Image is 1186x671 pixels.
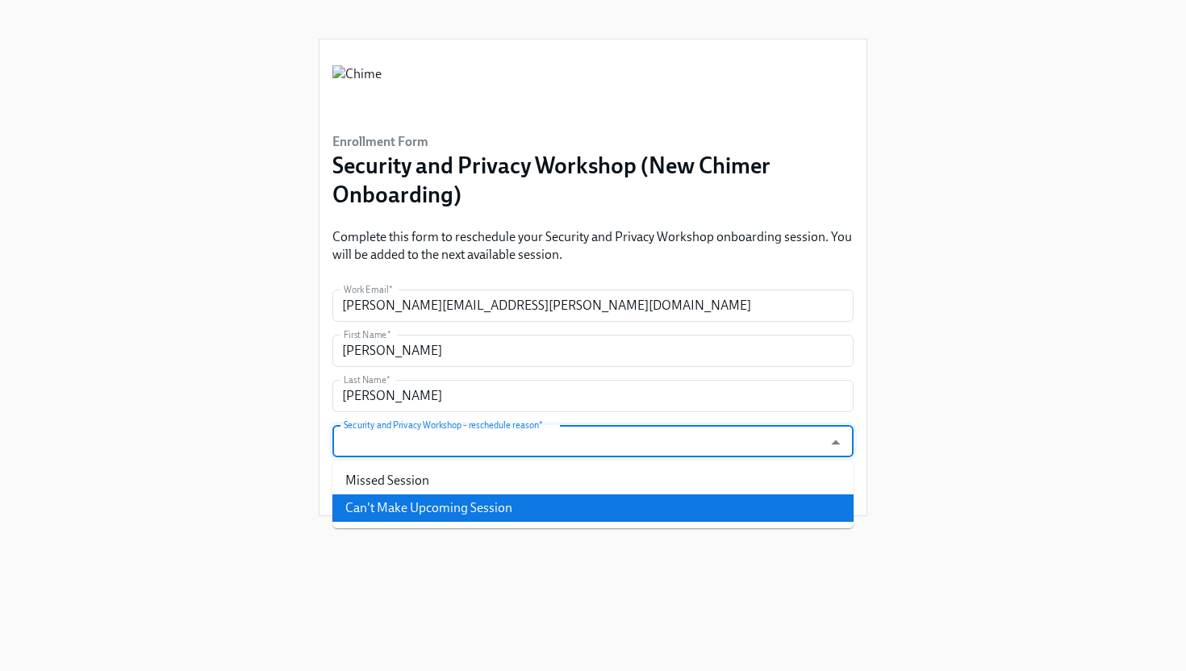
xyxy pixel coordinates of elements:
button: Close [823,430,848,455]
h3: Security and Privacy Workshop (New Chimer Onboarding) [332,151,854,209]
p: Complete this form to reschedule your Security and Privacy Workshop onboarding session. You will ... [332,228,854,264]
li: Can't Make Upcoming Session [332,494,854,522]
h6: Enrollment Form [332,133,854,151]
img: Chime [332,65,382,114]
li: Missed Session [332,467,854,494]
